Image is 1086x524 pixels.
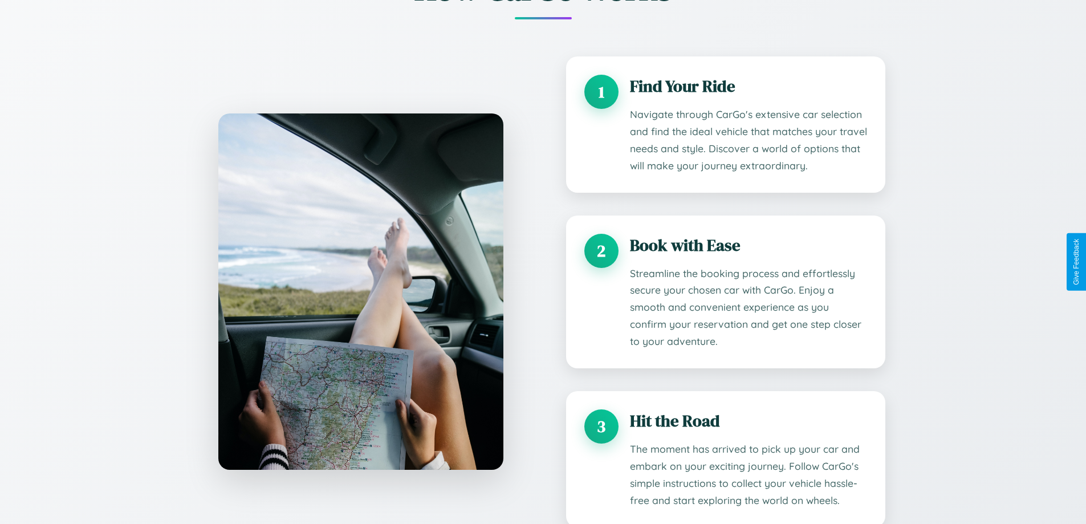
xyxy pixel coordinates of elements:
p: The moment has arrived to pick up your car and embark on your exciting journey. Follow CarGo's si... [630,441,867,509]
p: Navigate through CarGo's extensive car selection and find the ideal vehicle that matches your tra... [630,106,867,174]
p: Streamline the booking process and effortlessly secure your chosen car with CarGo. Enjoy a smooth... [630,265,867,351]
div: 1 [584,75,619,109]
h3: Hit the Road [630,409,867,432]
div: 2 [584,234,619,268]
h3: Find Your Ride [630,75,867,98]
div: 3 [584,409,619,444]
h3: Book with Ease [630,234,867,257]
div: Give Feedback [1072,239,1080,285]
img: CarGo map interface [218,113,503,470]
